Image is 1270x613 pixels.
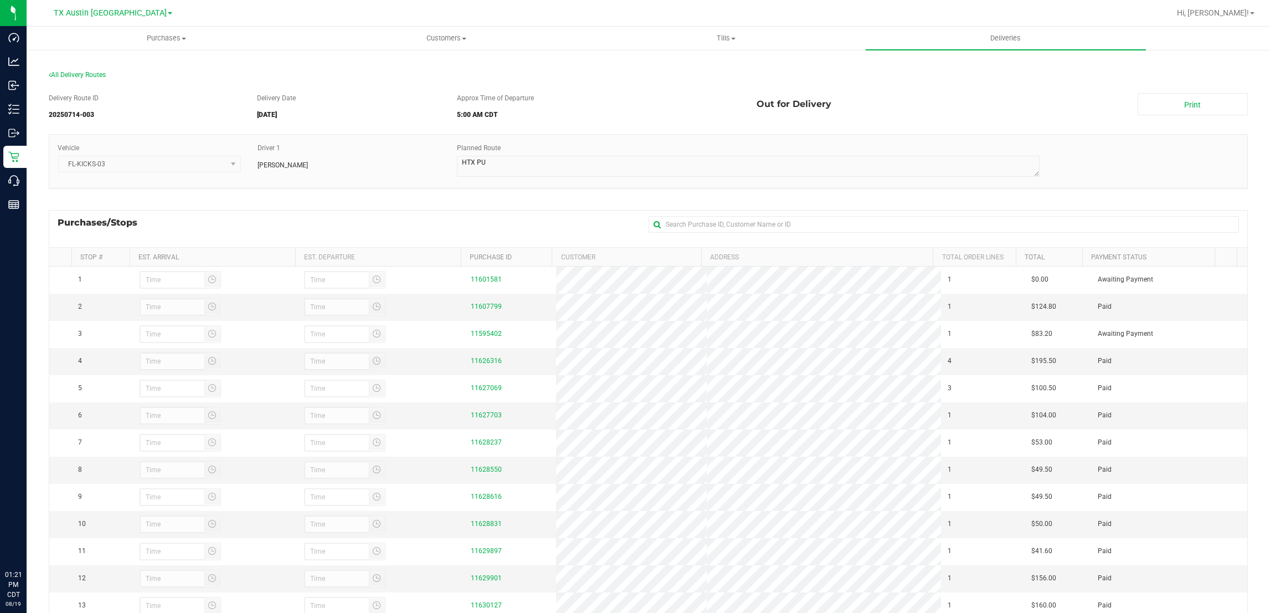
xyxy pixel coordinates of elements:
span: 1 [948,410,952,421]
span: $41.60 [1031,546,1052,556]
span: Paid [1098,600,1112,611]
p: 01:21 PM CDT [5,570,22,600]
span: $50.00 [1031,519,1052,529]
span: [PERSON_NAME] [258,160,308,170]
inline-svg: Inventory [8,104,19,115]
a: Stop # [80,253,102,261]
span: 1 [948,519,952,529]
span: Paid [1098,464,1112,475]
span: All Delivery Routes [49,71,106,79]
inline-svg: Reports [8,199,19,210]
a: 11629897 [471,547,502,555]
a: Print Manifest [1138,93,1248,115]
label: Vehicle [58,143,79,153]
a: Customers [306,27,586,50]
span: Awaiting Payment [1098,329,1153,339]
a: Purchase ID [470,253,512,261]
span: 1 [948,492,952,502]
span: 1 [78,274,82,285]
span: 11 [78,546,86,556]
span: Paid [1098,383,1112,394]
span: $49.50 [1031,492,1052,502]
th: Customer [552,248,701,267]
span: 13 [78,600,86,611]
a: 11601581 [471,275,502,283]
span: Purchases/Stops [58,216,148,229]
span: 1 [948,302,952,312]
a: Deliveries [866,27,1145,50]
span: $195.50 [1031,356,1056,366]
a: Total [1025,253,1045,261]
a: Purchases [27,27,306,50]
label: Delivery Date [257,93,296,103]
span: 1 [948,464,952,475]
span: 5 [78,383,82,394]
span: 1 [948,274,952,285]
span: 12 [78,573,86,584]
a: 11628550 [471,466,502,473]
p: 08/19 [5,600,22,608]
th: Est. Departure [295,248,461,267]
span: Awaiting Payment [1098,274,1153,285]
span: Customers [307,33,585,43]
span: Purchases [27,33,306,43]
a: 11630127 [471,601,502,609]
span: $53.00 [1031,437,1052,448]
span: TX Austin [GEOGRAPHIC_DATA] [54,8,167,18]
span: Out for Delivery [757,93,831,115]
a: Est. Arrival [138,253,179,261]
th: Address [701,248,933,267]
label: Planned Route [457,143,501,153]
h5: [DATE] [257,111,440,119]
a: 11629901 [471,574,502,582]
iframe: Resource center [11,524,44,558]
span: 1 [948,600,952,611]
span: $156.00 [1031,573,1056,584]
h5: 5:00 AM CDT [457,111,740,119]
a: 11628831 [471,520,502,528]
inline-svg: Dashboard [8,32,19,43]
inline-svg: Retail [8,151,19,162]
inline-svg: Outbound [8,127,19,139]
label: Driver 1 [258,143,280,153]
inline-svg: Inbound [8,80,19,91]
span: Paid [1098,356,1112,366]
a: Payment Status [1091,253,1146,261]
a: 11627703 [471,411,502,419]
span: Tills [587,33,865,43]
a: 11628616 [471,493,502,500]
span: Paid [1098,437,1112,448]
a: Tills [586,27,866,50]
span: Paid [1098,410,1112,421]
label: Delivery Route ID [49,93,99,103]
span: Deliveries [975,33,1036,43]
label: Approx Time of Departure [457,93,534,103]
span: 1 [948,437,952,448]
span: 2 [78,302,82,312]
inline-svg: Analytics [8,56,19,67]
span: 1 [948,573,952,584]
a: 11627069 [471,384,502,392]
span: 10 [78,519,86,529]
span: 6 [78,410,82,421]
span: 1 [948,546,952,556]
span: Paid [1098,519,1112,529]
span: $49.50 [1031,464,1052,475]
a: 11628237 [471,438,502,446]
a: 11626316 [471,357,502,365]
a: 11595402 [471,330,502,338]
span: Paid [1098,546,1112,556]
span: 3 [78,329,82,339]
span: $124.80 [1031,302,1056,312]
span: 8 [78,464,82,475]
span: 3 [948,383,952,394]
span: Paid [1098,573,1112,584]
span: Paid [1098,302,1112,312]
span: $104.00 [1031,410,1056,421]
span: 1 [948,329,952,339]
input: Search Purchase ID, Customer Name or ID [649,216,1240,233]
span: 4 [78,356,82,366]
strong: 20250714-003 [49,111,94,119]
span: Hi, [PERSON_NAME]! [1177,8,1249,17]
span: $160.00 [1031,600,1056,611]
